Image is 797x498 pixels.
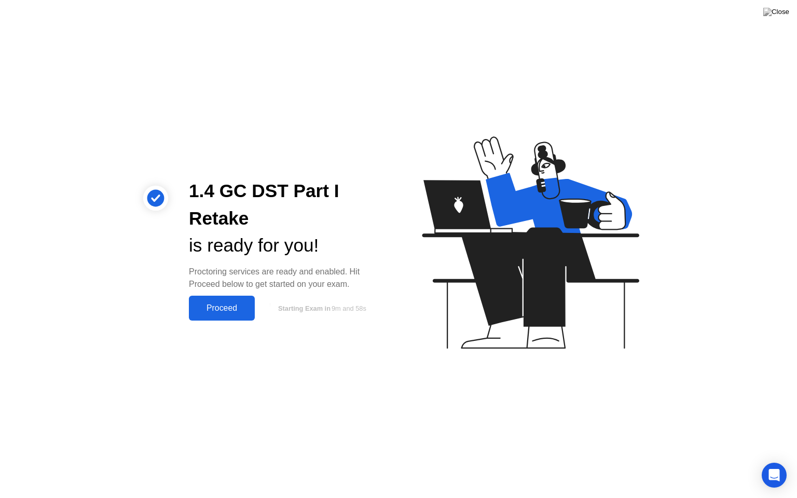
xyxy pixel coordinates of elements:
[763,8,789,16] img: Close
[762,463,787,488] div: Open Intercom Messenger
[260,298,382,318] button: Starting Exam in9m and 58s
[189,232,382,259] div: is ready for you!
[192,303,252,313] div: Proceed
[189,296,255,321] button: Proceed
[332,305,366,312] span: 9m and 58s
[189,177,382,232] div: 1.4 GC DST Part I Retake
[189,266,382,290] div: Proctoring services are ready and enabled. Hit Proceed below to get started on your exam.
